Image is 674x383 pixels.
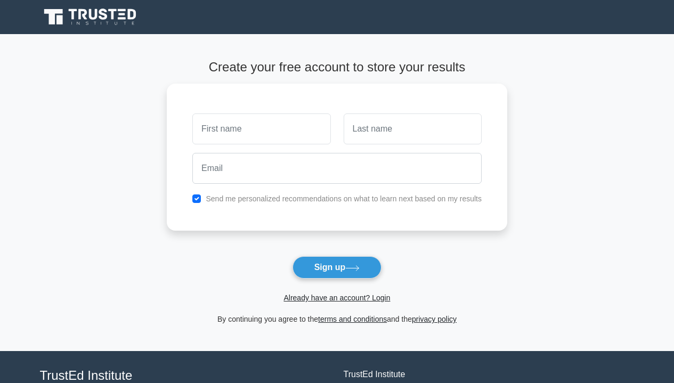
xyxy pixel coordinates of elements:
[318,315,387,323] a: terms and conditions
[412,315,457,323] a: privacy policy
[206,194,482,203] label: Send me personalized recommendations on what to learn next based on my results
[283,294,390,302] a: Already have an account? Login
[192,153,482,184] input: Email
[344,113,482,144] input: Last name
[192,113,330,144] input: First name
[167,60,507,75] h4: Create your free account to store your results
[293,256,382,279] button: Sign up
[160,313,514,325] div: By continuing you agree to the and the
